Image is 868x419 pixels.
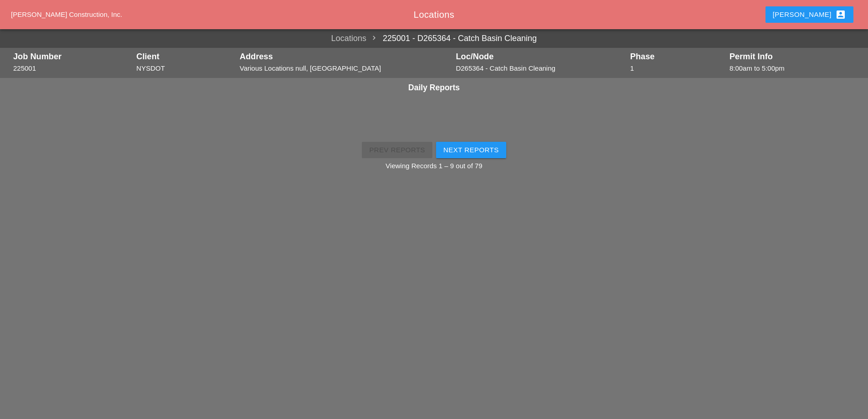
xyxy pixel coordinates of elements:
[366,32,537,45] a: 225001 - D265364 - Catch Basin Cleaning
[456,52,626,61] div: Loc/Node
[630,52,725,61] div: Phase
[456,63,626,74] div: D265364 - Catch Basin Cleaning
[443,145,499,155] div: Next Reports
[240,52,451,61] div: Address
[414,10,454,20] a: Locations
[729,52,855,61] div: Permit Info
[630,63,725,74] div: 1
[729,63,855,74] div: 8:00am to 5:00pm
[136,52,235,61] div: Client
[136,63,235,74] div: NYSDOT
[773,9,846,20] div: [PERSON_NAME]
[13,52,132,61] div: Job Number
[765,6,853,23] button: [PERSON_NAME]
[11,10,122,18] a: [PERSON_NAME] Construction, Inc.
[835,9,846,20] i: account_box
[240,63,451,74] div: Various Locations null, [GEOGRAPHIC_DATA]
[436,142,506,158] button: Next Reports
[13,63,132,74] div: 225001
[331,32,366,45] a: Locations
